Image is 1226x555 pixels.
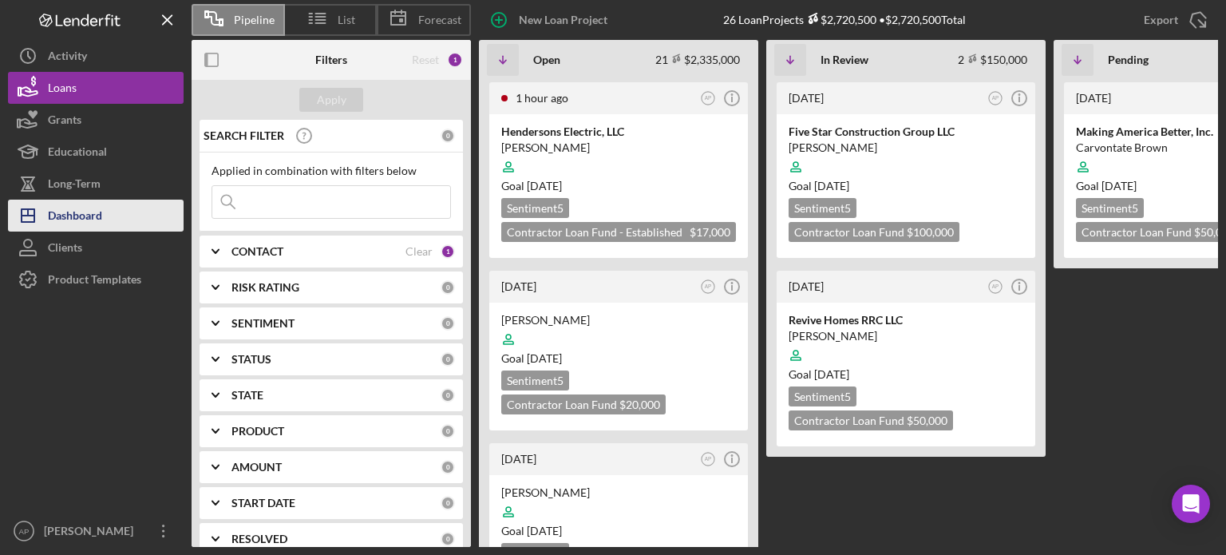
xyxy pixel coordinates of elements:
button: Long-Term [8,168,184,200]
button: Product Templates [8,264,184,295]
button: AP [698,449,719,470]
button: Grants [8,104,184,136]
time: 11/21/2025 [527,179,562,192]
span: $50,000 [907,414,947,427]
a: Clients [8,232,184,264]
time: 2025-02-13 15:01 [1076,91,1111,105]
b: AMOUNT [231,461,282,474]
div: Educational [48,136,107,172]
div: $2,720,500 [804,13,876,26]
div: New Loan Project [519,4,607,36]
div: 0 [441,280,455,295]
time: 2025-02-07 01:36 [789,279,824,293]
div: Loans [48,72,77,108]
time: 2025-09-29 07:47 [501,452,536,466]
span: Goal [1076,179,1137,192]
time: 2025-10-07 21:05 [516,91,568,105]
div: [PERSON_NAME] [789,328,1023,344]
a: [DATE]APFive Star Construction Group LLC[PERSON_NAME]Goal [DATE]Sentiment5Contractor Loan Fund $1... [774,80,1038,260]
div: Export [1144,4,1178,36]
div: Five Star Construction Group LLC [789,124,1023,140]
div: Apply [317,88,346,112]
time: 03/05/2025 [814,367,849,381]
div: Sentiment 5 [501,371,569,390]
div: Open Intercom Messenger [1172,485,1210,523]
button: AP [985,276,1007,298]
button: AP [698,88,719,109]
span: $20,000 [619,398,660,411]
div: Hendersons Electric, LLC [501,124,736,140]
time: 2025-04-17 15:43 [789,91,824,105]
b: RISK RATING [231,281,299,294]
div: 0 [441,460,455,474]
time: 05/17/2025 [814,179,849,192]
div: Contractor Loan Fund [501,394,666,414]
text: AP [19,527,30,536]
b: START DATE [231,497,295,509]
b: RESOLVED [231,533,287,545]
a: [DATE]APRevive Homes RRC LLC[PERSON_NAME]Goal [DATE]Sentiment5Contractor Loan Fund $50,000 [774,268,1038,449]
div: [PERSON_NAME] [501,140,736,156]
div: Sentiment 5 [789,387,856,406]
span: List [338,14,355,26]
div: Contractor Loan Fund [789,222,959,242]
span: $17,000 [690,225,730,239]
button: AP [985,88,1007,109]
a: [DATE]AP[PERSON_NAME]Goal [DATE]Sentiment5Contractor Loan Fund $20,000 [487,268,750,433]
span: Goal [501,351,562,365]
b: Pending [1108,54,1149,66]
text: AP [705,283,712,289]
div: [PERSON_NAME] [40,515,144,551]
b: SEARCH FILTER [204,129,284,142]
b: Filters [315,54,347,66]
div: Grants [48,104,81,140]
div: 0 [441,532,455,546]
b: CONTACT [231,245,283,258]
span: Pipeline [234,14,275,26]
b: SENTIMENT [231,317,295,330]
div: Product Templates [48,264,141,299]
div: [PERSON_NAME] [501,485,736,501]
div: Sentiment 5 [501,198,569,218]
div: Reset [412,54,439,66]
div: Applied in combination with filters below [212,165,451,177]
span: Goal [789,179,849,192]
span: $100,000 [907,225,954,239]
div: [PERSON_NAME] [501,312,736,328]
button: Loans [8,72,184,104]
div: 0 [441,352,455,367]
div: 21 $2,335,000 [655,53,740,66]
text: AP [992,283,999,289]
text: AP [992,95,999,101]
span: Goal [789,367,849,381]
div: Sentiment 5 [1076,198,1144,218]
div: Revive Homes RRC LLC [789,312,1023,328]
div: 26 Loan Projects • $2,720,500 Total [723,13,966,26]
button: Activity [8,40,184,72]
div: Clients [48,232,82,268]
div: Dashboard [48,200,102,236]
button: Educational [8,136,184,168]
span: Goal [501,524,562,537]
button: New Loan Project [479,4,623,36]
div: Contractor Loan Fund - Established Borrower [501,222,736,242]
span: Forecast [418,14,461,26]
b: PRODUCT [231,425,284,438]
button: Dashboard [8,200,184,232]
time: 12/28/2025 [527,524,562,537]
div: 0 [441,424,455,438]
b: STATUS [231,353,271,366]
time: 11/05/2025 [527,351,562,365]
div: Contractor Loan Fund [789,410,953,430]
button: AP [698,276,719,298]
a: 1 hour agoAPHendersons Electric, LLC[PERSON_NAME]Goal [DATE]Sentiment5Contractor Loan Fund - Esta... [487,80,750,260]
b: STATE [231,389,263,402]
b: In Review [821,54,868,66]
div: 0 [441,388,455,402]
div: 1 [441,244,455,259]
